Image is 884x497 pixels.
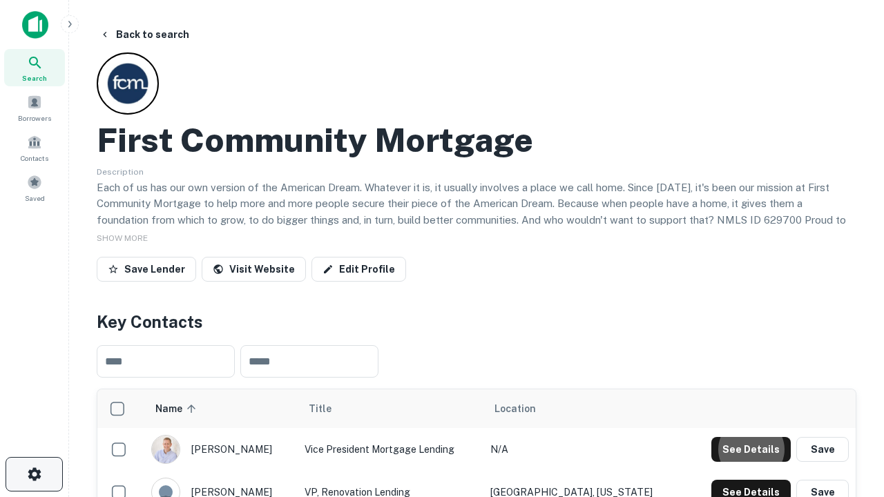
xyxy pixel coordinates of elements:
[144,389,298,428] th: Name
[309,400,349,417] span: Title
[4,49,65,86] a: Search
[25,193,45,204] span: Saved
[97,167,144,177] span: Description
[483,428,684,471] td: N/A
[97,309,856,334] h4: Key Contacts
[22,72,47,84] span: Search
[298,428,483,471] td: Vice President Mortgage Lending
[18,113,51,124] span: Borrowers
[21,153,48,164] span: Contacts
[97,120,533,160] h2: First Community Mortgage
[483,389,684,428] th: Location
[4,129,65,166] a: Contacts
[298,389,483,428] th: Title
[151,435,291,464] div: [PERSON_NAME]
[796,437,849,462] button: Save
[4,89,65,126] a: Borrowers
[311,257,406,282] a: Edit Profile
[22,11,48,39] img: capitalize-icon.png
[815,387,884,453] iframe: Chat Widget
[4,169,65,206] a: Saved
[97,179,856,244] p: Each of us has our own version of the American Dream. Whatever it is, it usually involves a place...
[494,400,536,417] span: Location
[97,257,196,282] button: Save Lender
[152,436,180,463] img: 1520878720083
[202,257,306,282] a: Visit Website
[711,437,791,462] button: See Details
[94,22,195,47] button: Back to search
[155,400,200,417] span: Name
[97,233,148,243] span: SHOW MORE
